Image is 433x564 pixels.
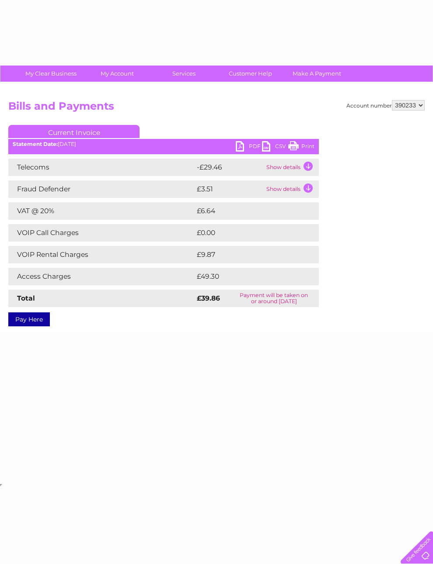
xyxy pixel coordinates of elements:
[8,246,195,263] td: VOIP Rental Charges
[214,66,286,82] a: Customer Help
[8,159,195,176] td: Telecoms
[262,141,288,154] a: CSV
[8,268,195,285] td: Access Charges
[8,202,195,220] td: VAT @ 20%
[264,180,319,198] td: Show details
[346,100,425,111] div: Account number
[197,294,220,302] strong: £39.86
[195,224,299,242] td: £0.00
[281,66,353,82] a: Make A Payment
[229,290,319,307] td: Payment will be taken on or around [DATE]
[15,66,87,82] a: My Clear Business
[8,180,195,198] td: Fraud Defender
[148,66,220,82] a: Services
[195,246,299,263] td: £9.87
[8,141,319,147] div: [DATE]
[8,100,425,117] h2: Bills and Payments
[17,294,35,302] strong: Total
[195,268,301,285] td: £49.30
[236,141,262,154] a: PDF
[8,224,195,242] td: VOIP Call Charges
[195,180,264,198] td: £3.51
[195,159,264,176] td: -£29.46
[264,159,319,176] td: Show details
[195,202,299,220] td: £6.64
[81,66,154,82] a: My Account
[288,141,314,154] a: Print
[13,141,58,147] b: Statement Date:
[8,125,140,138] a: Current Invoice
[8,312,50,326] a: Pay Here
